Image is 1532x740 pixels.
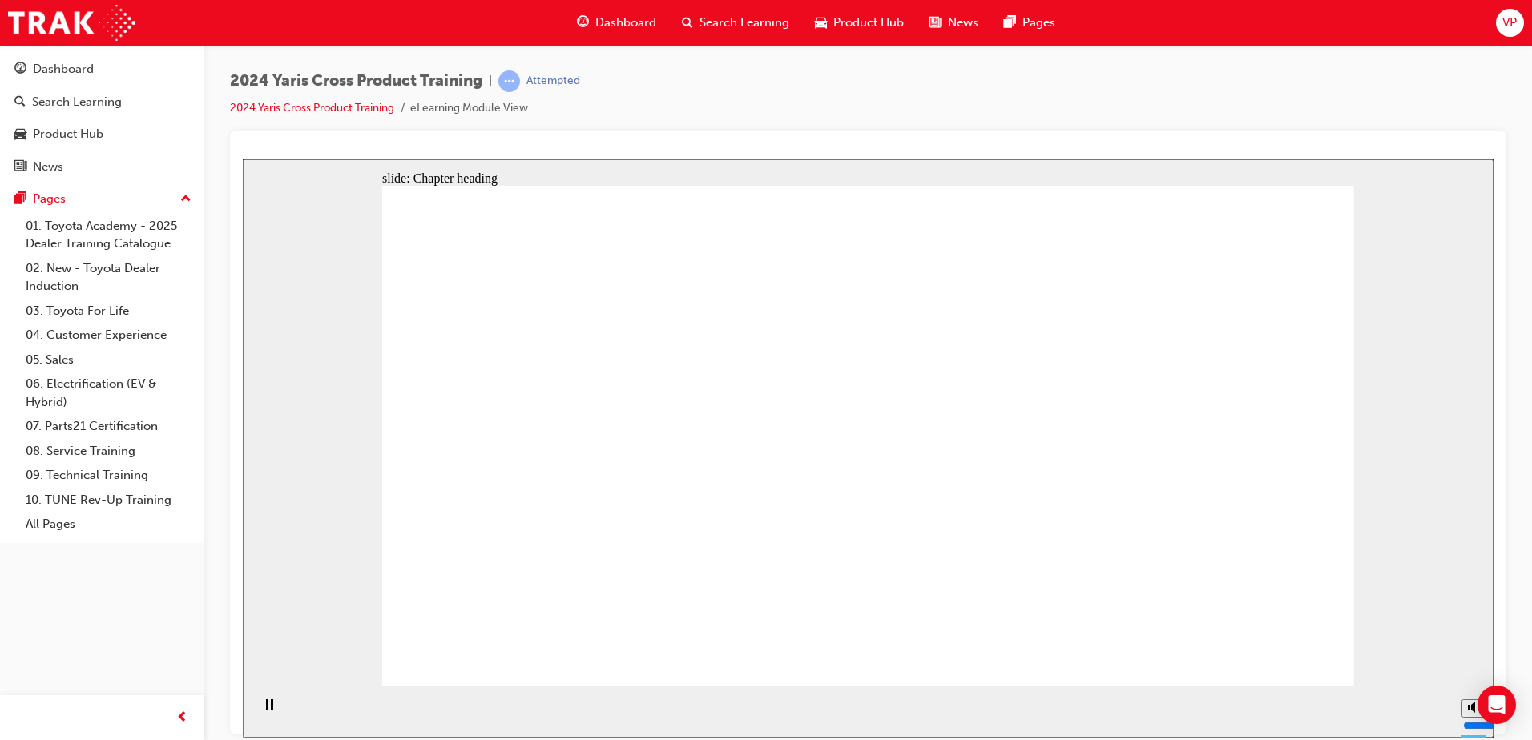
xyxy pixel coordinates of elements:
button: VP [1496,9,1524,37]
div: misc controls [1211,526,1243,578]
span: learningRecordVerb_ATTEMPT-icon [498,70,520,92]
button: Pages [6,184,198,214]
a: 08. Service Training [19,439,198,464]
button: Pause (Ctrl+Alt+P) [8,539,35,566]
a: News [6,152,198,182]
div: Search Learning [32,93,122,111]
a: Dashboard [6,54,198,84]
span: prev-icon [176,708,188,728]
a: guage-iconDashboard [564,6,669,39]
li: eLearning Module View [410,99,528,118]
span: Pages [1022,14,1055,32]
a: 2024 Yaris Cross Product Training [230,101,394,115]
span: Dashboard [595,14,656,32]
button: DashboardSearch LearningProduct HubNews [6,51,198,184]
a: search-iconSearch Learning [669,6,802,39]
span: pages-icon [1004,13,1016,33]
span: guage-icon [14,62,26,77]
a: All Pages [19,512,198,537]
span: up-icon [180,189,191,210]
a: Product Hub [6,119,198,149]
span: News [948,14,978,32]
a: 03. Toyota For Life [19,299,198,324]
span: news-icon [929,13,941,33]
span: pages-icon [14,192,26,207]
a: 09. Technical Training [19,463,198,488]
a: 02. New - Toyota Dealer Induction [19,256,198,299]
span: Search Learning [699,14,789,32]
a: Search Learning [6,87,198,117]
span: search-icon [14,95,26,110]
a: 06. Electrification (EV & Hybrid) [19,372,198,414]
div: Product Hub [33,125,103,143]
div: Dashboard [33,60,94,78]
span: car-icon [14,127,26,142]
a: 04. Customer Experience [19,323,198,348]
a: 05. Sales [19,348,198,372]
div: News [33,158,63,176]
a: pages-iconPages [991,6,1068,39]
span: guage-icon [577,13,589,33]
input: volume [1220,560,1324,573]
div: Attempted [526,74,580,89]
span: Product Hub [833,14,904,32]
a: 10. TUNE Rev-Up Training [19,488,198,513]
div: playback controls [8,526,35,578]
span: | [489,72,492,90]
span: 2024 Yaris Cross Product Training [230,72,482,90]
a: car-iconProduct Hub [802,6,917,39]
button: Mute (Ctrl+Alt+M) [1219,540,1244,558]
div: Open Intercom Messenger [1478,686,1516,724]
a: 01. Toyota Academy - 2025 Dealer Training Catalogue [19,214,198,256]
span: VP [1502,14,1517,32]
a: news-iconNews [917,6,991,39]
span: news-icon [14,160,26,175]
span: search-icon [682,13,693,33]
div: Pages [33,190,66,208]
a: 07. Parts21 Certification [19,414,198,439]
img: Trak [8,5,135,41]
span: car-icon [815,13,827,33]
